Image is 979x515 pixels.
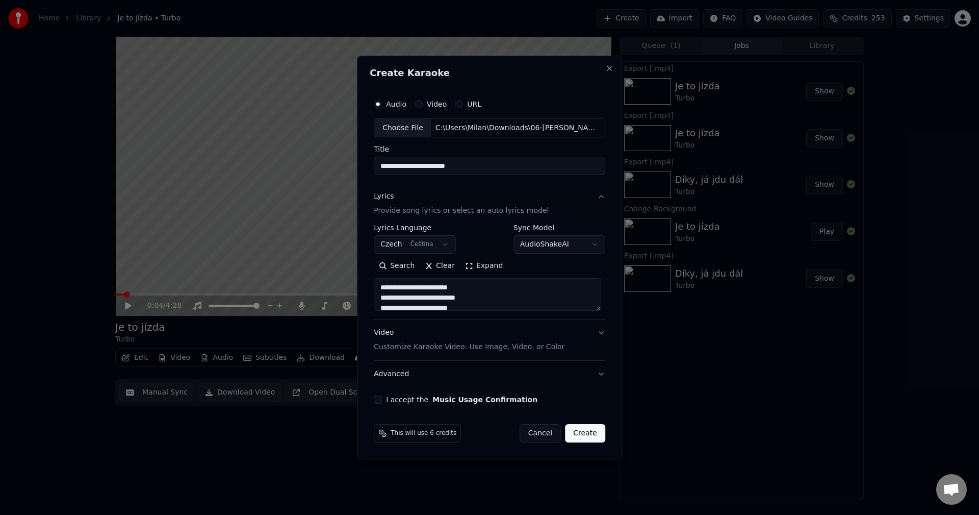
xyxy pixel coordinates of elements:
button: Cancel [520,424,561,443]
button: Expand [460,258,508,275]
label: Sync Model [513,225,605,232]
button: LyricsProvide song lyrics or select an auto lyrics model [374,184,605,225]
label: Lyrics Language [374,225,456,232]
button: Clear [420,258,460,275]
button: VideoCustomize Karaoke Video: Use Image, Video, or Color [374,320,605,361]
button: I accept the [432,396,537,403]
label: Title [374,146,605,153]
div: Lyrics [374,192,394,202]
label: Audio [386,101,406,108]
label: Video [427,101,447,108]
button: Advanced [374,361,605,387]
h2: Create Karaoke [370,68,609,78]
p: Customize Karaoke Video: Use Image, Video, or Color [374,342,564,352]
button: Create [565,424,605,443]
button: Search [374,258,420,275]
div: C:\Users\Milan\Downloads\06-[PERSON_NAME]-_stin-mcz.mp3 [431,123,605,133]
div: LyricsProvide song lyrics or select an auto lyrics model [374,225,605,320]
span: This will use 6 credits [391,429,456,437]
label: I accept the [386,396,537,403]
div: Video [374,328,564,353]
p: Provide song lyrics or select an auto lyrics model [374,206,549,216]
label: URL [467,101,481,108]
div: Choose File [374,119,431,137]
